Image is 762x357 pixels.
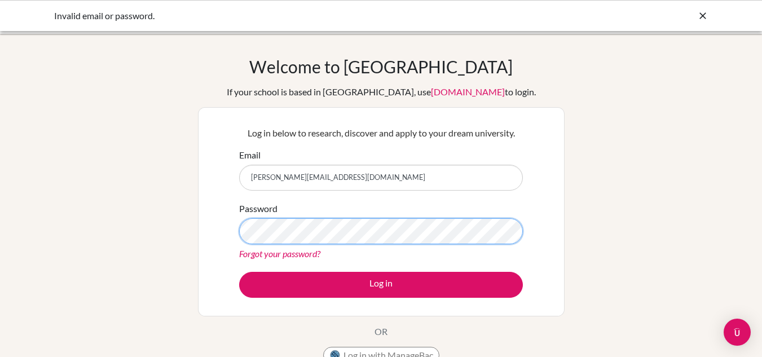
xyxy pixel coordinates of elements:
[239,272,523,298] button: Log in
[54,9,539,23] div: Invalid email or password.
[431,86,505,97] a: [DOMAIN_NAME]
[724,319,751,346] div: Open Intercom Messenger
[375,325,387,338] p: OR
[249,56,513,77] h1: Welcome to [GEOGRAPHIC_DATA]
[239,202,278,215] label: Password
[227,85,536,99] div: If your school is based in [GEOGRAPHIC_DATA], use to login.
[239,248,320,259] a: Forgot your password?
[239,126,523,140] p: Log in below to research, discover and apply to your dream university.
[239,148,261,162] label: Email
